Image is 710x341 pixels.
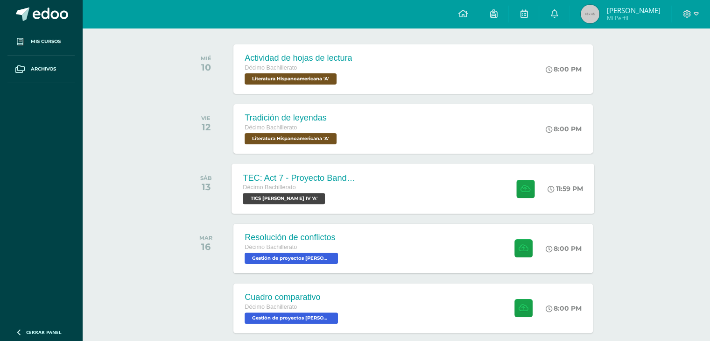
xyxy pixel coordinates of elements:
div: 13 [200,181,212,192]
div: Actividad de hojas de lectura [245,53,352,63]
span: Cerrar panel [26,329,62,335]
div: SÁB [200,175,212,181]
div: MIÉ [201,55,211,62]
span: Archivos [31,65,56,73]
span: Décimo Bachillerato [245,304,297,310]
div: 11:59 PM [548,185,583,193]
div: MAR [199,234,212,241]
div: 8:00 PM [546,125,582,133]
div: Tradición de leyendas [245,113,339,123]
span: Mi Perfil [606,14,660,22]
span: Literatura Hispanoamericana 'A' [245,73,337,85]
img: 45x45 [581,5,599,23]
span: Gestión de proyectos Bach IV 'A' [245,253,338,264]
span: Décimo Bachillerato [245,124,297,131]
span: Décimo Bachillerato [245,64,297,71]
div: 8:00 PM [546,65,582,73]
div: TEC: Act 7 - Proyecto Bandera Verde [243,173,356,183]
div: Cuadro comparativo [245,292,340,302]
span: TICS Bach IV 'A' [243,193,325,204]
span: Décimo Bachillerato [243,184,296,191]
div: 12 [201,121,211,133]
a: Mis cursos [7,28,75,56]
span: Gestión de proyectos Bach IV 'A' [245,313,338,324]
a: Archivos [7,56,75,83]
div: Resolución de conflictos [245,233,340,242]
span: [PERSON_NAME] [606,6,660,15]
div: 8:00 PM [546,244,582,253]
span: Literatura Hispanoamericana 'A' [245,133,337,144]
div: VIE [201,115,211,121]
div: 16 [199,241,212,252]
span: Mis cursos [31,38,61,45]
span: Décimo Bachillerato [245,244,297,250]
div: 8:00 PM [546,304,582,313]
div: 10 [201,62,211,73]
